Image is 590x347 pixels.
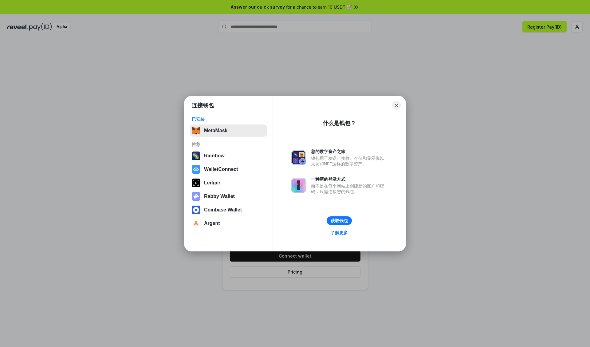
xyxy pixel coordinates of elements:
[192,165,200,174] img: svg+xml,%3Csvg%20width%3D%2228%22%20height%3D%2228%22%20viewBox%3D%220%200%2028%2028%22%20fill%3D...
[192,126,200,135] img: svg+xml,%3Csvg%20fill%3D%22none%22%20height%3D%2233%22%20viewBox%3D%220%200%2035%2033%22%20width%...
[190,204,267,216] button: Coinbase Wallet
[192,116,265,122] div: 已安装
[192,142,265,147] div: 推荐
[204,221,220,226] div: Argent
[190,150,267,162] button: Rainbow
[311,183,387,194] div: 而不是在每个网站上创建新的账户和密码，只需连接您的钱包。
[190,217,267,230] button: Argent
[327,229,352,237] a: 了解更多
[204,194,235,199] div: Rabby Wallet
[323,120,356,127] div: 什么是钱包？
[327,216,352,225] button: 获取钱包
[192,179,200,187] img: svg+xml,%3Csvg%20xmlns%3D%22http%3A%2F%2Fwww.w3.org%2F2000%2Fsvg%22%20width%3D%2228%22%20height%3...
[190,190,267,203] button: Rabby Wallet
[331,218,348,223] div: 获取钱包
[190,163,267,175] button: WalletConnect
[192,152,200,160] img: svg+xml,%3Csvg%20width%3D%22120%22%20height%3D%22120%22%20viewBox%3D%220%200%20120%20120%22%20fil...
[204,128,227,133] div: MetaMask
[311,176,387,182] div: 一种新的登录方式
[331,230,348,235] div: 了解更多
[392,101,401,110] button: Close
[192,206,200,214] img: svg+xml,%3Csvg%20width%3D%2228%22%20height%3D%2228%22%20viewBox%3D%220%200%2028%2028%22%20fill%3D...
[204,167,238,172] div: WalletConnect
[291,178,306,193] img: svg+xml,%3Csvg%20xmlns%3D%22http%3A%2F%2Fwww.w3.org%2F2000%2Fsvg%22%20fill%3D%22none%22%20viewBox...
[291,150,306,165] img: svg+xml,%3Csvg%20xmlns%3D%22http%3A%2F%2Fwww.w3.org%2F2000%2Fsvg%22%20fill%3D%22none%22%20viewBox...
[192,192,200,201] img: svg+xml,%3Csvg%20xmlns%3D%22http%3A%2F%2Fwww.w3.org%2F2000%2Fsvg%22%20fill%3D%22none%22%20viewBox...
[192,102,214,109] h1: 连接钱包
[204,180,220,186] div: Ledger
[190,124,267,137] button: MetaMask
[311,156,387,167] div: 钱包用于发送、接收、存储和显示像以太坊和NFT这样的数字资产。
[204,207,242,213] div: Coinbase Wallet
[311,149,387,154] div: 您的数字资产之家
[204,153,225,159] div: Rainbow
[190,177,267,189] button: Ledger
[192,219,200,228] img: svg+xml,%3Csvg%20width%3D%2228%22%20height%3D%2228%22%20viewBox%3D%220%200%2028%2028%22%20fill%3D...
